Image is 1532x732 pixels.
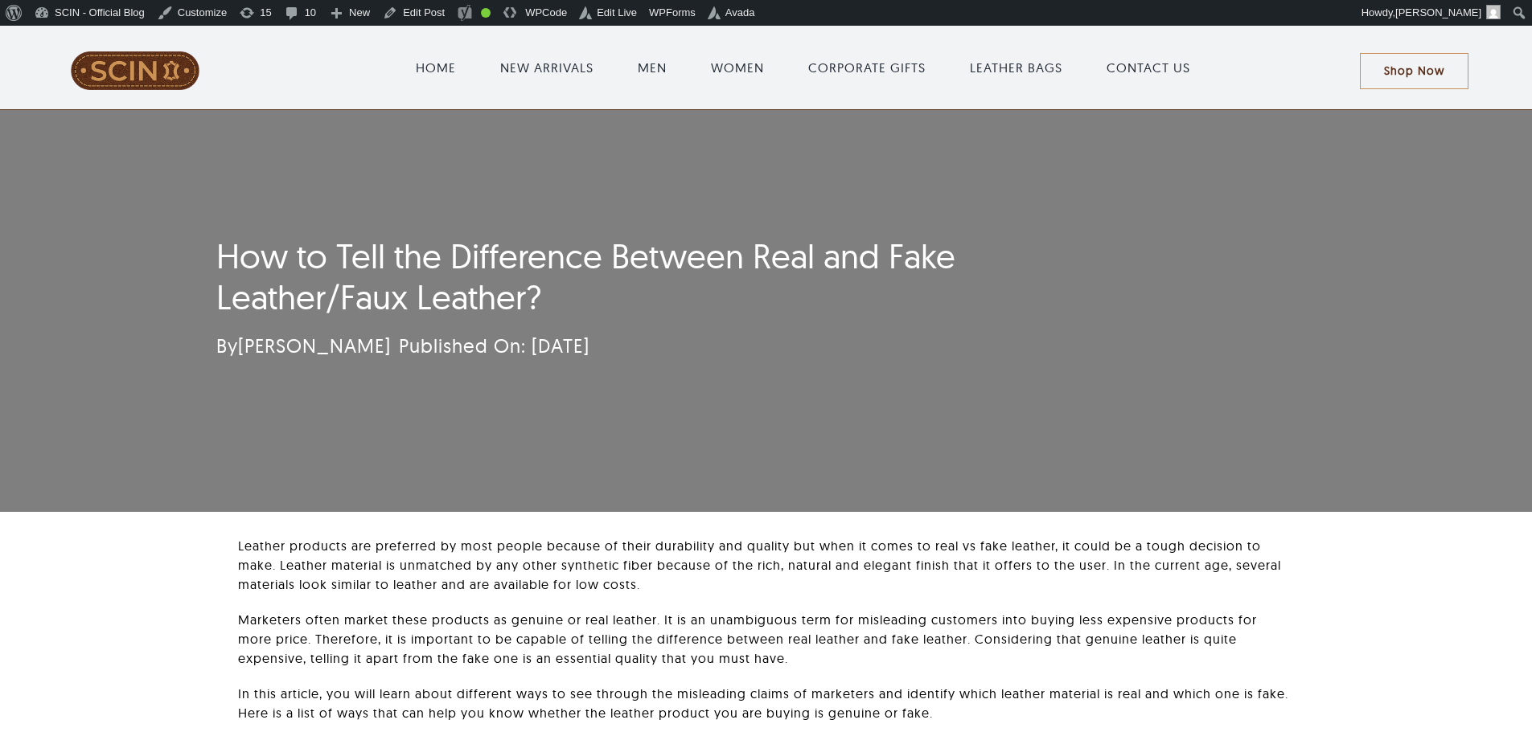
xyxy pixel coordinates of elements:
[500,58,593,77] a: NEW ARRIVALS
[638,58,667,77] a: MEN
[481,8,491,18] div: Good
[808,58,926,77] a: CORPORATE GIFTS
[970,58,1062,77] a: LEATHER BAGS
[216,333,391,358] span: By
[1107,58,1190,77] a: CONTACT US
[238,333,391,358] a: [PERSON_NAME]
[238,610,1295,668] p: Marketers often market these products as genuine or real leather. It is an unambiguous term for m...
[416,58,456,77] a: HOME
[711,58,764,77] a: WOMEN
[399,333,589,358] span: Published On: [DATE]
[216,236,1124,317] h1: How to Tell the Difference Between Real and Fake Leather/Faux Leather?
[238,684,1295,722] p: In this article, you will learn about different ways to see through the misleading claims of mark...
[1395,6,1481,18] span: [PERSON_NAME]
[238,536,1295,594] p: Leather products are preferred by most people because of their durability and quality but when it...
[247,42,1360,93] nav: Main Menu
[1360,53,1468,89] a: Shop Now
[1384,64,1444,78] span: Shop Now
